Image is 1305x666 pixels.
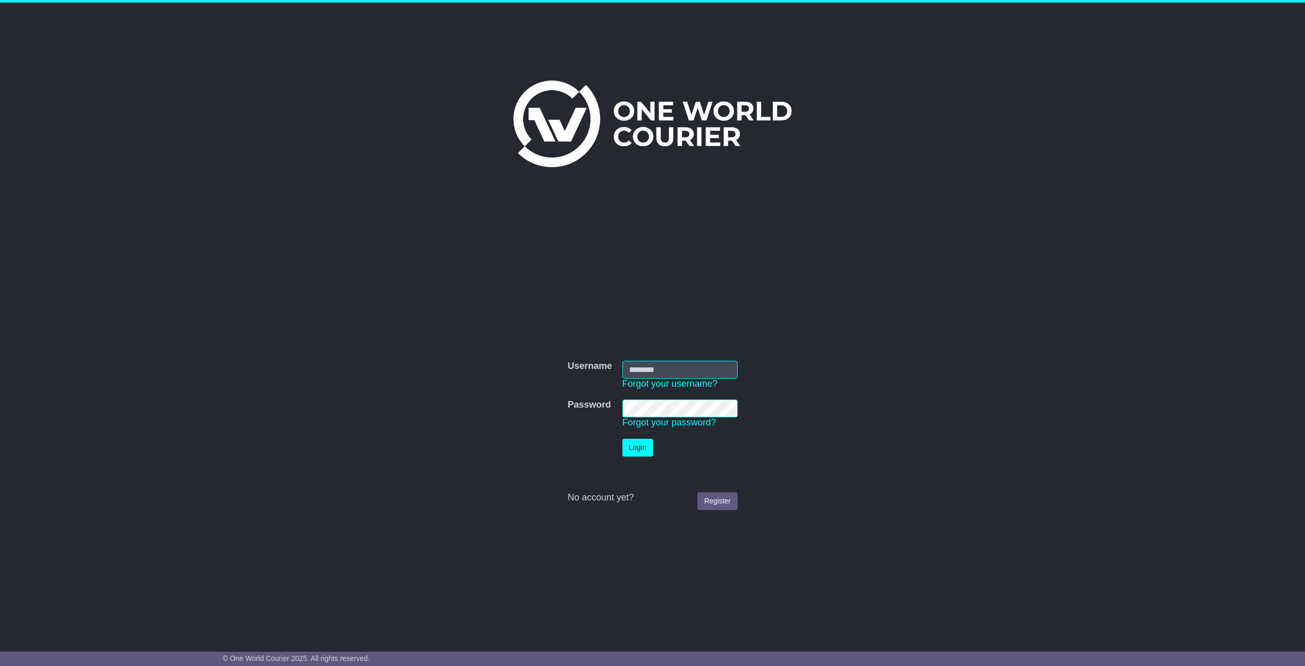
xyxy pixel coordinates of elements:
[567,492,737,503] div: No account yet?
[622,379,718,389] a: Forgot your username?
[697,492,737,510] a: Register
[567,361,612,372] label: Username
[622,439,653,457] button: Login
[567,399,611,411] label: Password
[622,417,716,428] a: Forgot your password?
[223,654,370,662] span: © One World Courier 2025. All rights reserved.
[513,81,792,167] img: One World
